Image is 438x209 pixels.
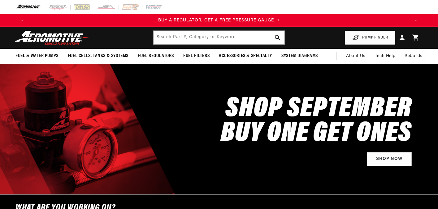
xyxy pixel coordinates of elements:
[179,49,214,63] summary: Fuel Filters
[277,49,323,63] summary: System Diagrams
[138,53,174,59] span: Fuel Regulators
[221,97,412,146] h2: SHOP SEPTEMBER BUY ONE GET ONES
[13,30,91,45] img: Aeromotive
[183,53,210,59] span: Fuel Filters
[11,49,63,63] summary: Fuel & Water Pumps
[405,53,423,60] span: Rebuilds
[370,49,400,64] summary: Tech Help
[367,152,412,166] a: Shop Now
[400,49,427,64] summary: Rebuilds
[28,17,410,24] a: BUY A REGULATOR, GET A FREE PRESSURE GAUGE
[410,14,423,27] button: Translation missing: en.sections.announcements.next_announcement
[346,54,366,58] span: About Us
[214,49,277,63] summary: Accessories & Specialty
[219,53,272,59] span: Accessories & Specialty
[345,31,395,45] button: PUMP FINDER
[281,53,318,59] span: System Diagrams
[68,53,128,59] span: Fuel Cells, Tanks & Systems
[271,31,284,44] button: search button
[15,53,59,59] span: Fuel & Water Pumps
[341,49,370,64] a: About Us
[28,17,410,24] div: 1 of 4
[63,49,133,63] summary: Fuel Cells, Tanks & Systems
[375,53,395,60] span: Tech Help
[154,31,284,44] input: Search by Part Number, Category or Keyword
[133,49,179,63] summary: Fuel Regulators
[158,18,274,23] span: BUY A REGULATOR, GET A FREE PRESSURE GAUGE
[28,17,410,24] div: Announcement
[15,14,28,27] button: Translation missing: en.sections.announcements.previous_announcement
